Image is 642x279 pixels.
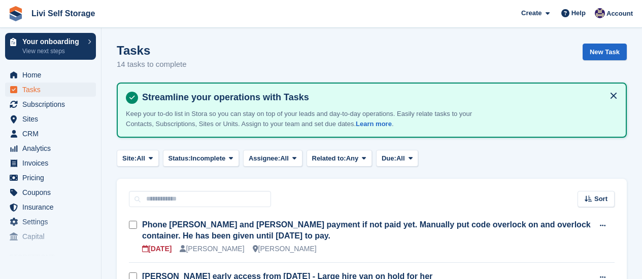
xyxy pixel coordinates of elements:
span: Home [22,68,83,82]
span: Any [346,153,359,164]
a: New Task [583,44,627,60]
span: Related to: [312,153,346,164]
a: Your onboarding View next steps [5,33,96,60]
a: menu [5,200,96,214]
p: Keep your to-do list in Stora so you can stay on top of your leads and day-to-day operations. Eas... [126,109,481,129]
span: Status: [168,153,191,164]
span: Assignee: [249,153,280,164]
span: Account [606,9,633,19]
a: Phone [PERSON_NAME] and [PERSON_NAME] payment if not paid yet. Manually put code overlock on and ... [142,220,591,240]
button: Site: All [117,150,159,167]
p: 14 tasks to complete [117,59,187,70]
div: [DATE] [142,244,172,254]
span: Create [521,8,542,18]
p: View next steps [22,47,83,56]
span: Coupons [22,185,83,200]
span: Subscriptions [22,97,83,111]
a: Learn more [356,120,392,128]
span: Invoices [22,156,83,170]
a: Livi Self Storage [27,5,99,22]
span: All [137,153,145,164]
span: Sites [22,112,83,126]
span: Site: [122,153,137,164]
a: menu [5,112,96,126]
span: Storefront [9,252,101,262]
span: All [280,153,289,164]
a: menu [5,156,96,170]
h4: Streamline your operations with Tasks [138,92,618,103]
span: Pricing [22,171,83,185]
a: menu [5,97,96,111]
span: Capital [22,229,83,244]
a: menu [5,185,96,200]
a: menu [5,127,96,141]
div: [PERSON_NAME] [180,244,244,254]
span: Incomplete [191,153,226,164]
button: Status: Incomplete [163,150,239,167]
a: menu [5,141,96,155]
img: Jim [595,8,605,18]
span: Help [571,8,586,18]
a: menu [5,68,96,82]
h1: Tasks [117,44,187,57]
a: menu [5,83,96,97]
span: Sort [594,194,607,204]
a: menu [5,229,96,244]
span: Due: [382,153,396,164]
button: Related to: Any [307,150,372,167]
a: menu [5,171,96,185]
span: All [396,153,405,164]
button: Due: All [376,150,418,167]
img: stora-icon-8386f47178a22dfd0bd8f6a31ec36ba5ce8667c1dd55bd0f319d3a0aa187defe.svg [8,6,23,21]
a: menu [5,215,96,229]
p: Your onboarding [22,38,83,45]
span: Settings [22,215,83,229]
span: Insurance [22,200,83,214]
button: Assignee: All [243,150,302,167]
span: CRM [22,127,83,141]
div: [PERSON_NAME] [253,244,317,254]
span: Analytics [22,141,83,155]
span: Tasks [22,83,83,97]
